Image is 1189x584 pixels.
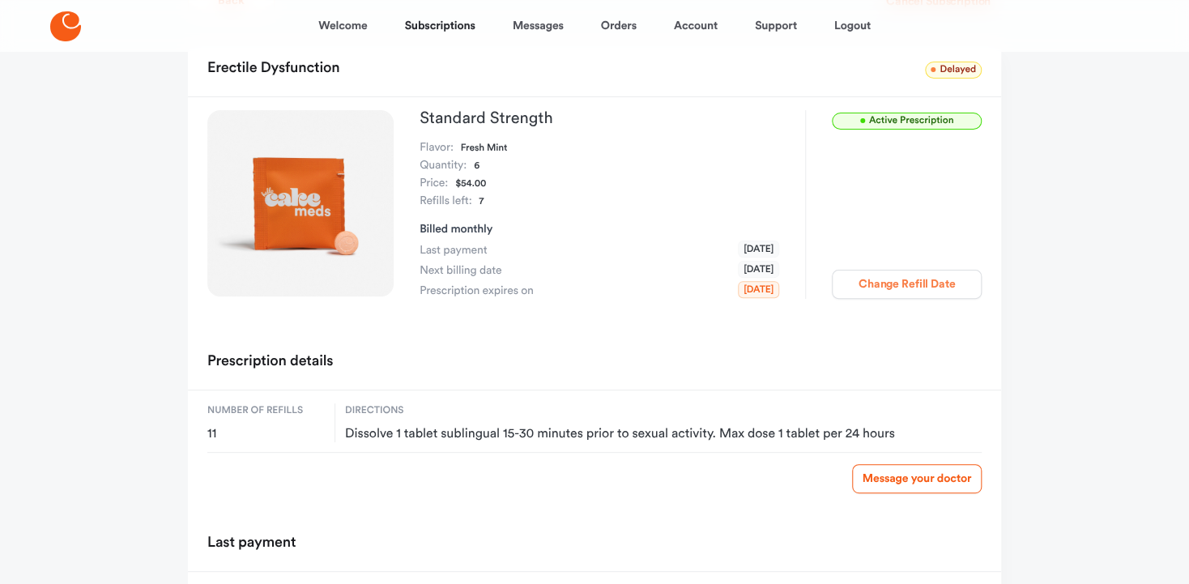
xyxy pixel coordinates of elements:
span: Number of refills [207,403,325,418]
a: Messages [513,6,564,45]
dt: Price: [420,175,448,193]
dd: 6 [474,157,479,175]
a: Orders [601,6,637,45]
span: [DATE] [738,261,779,278]
h3: Standard Strength [420,110,779,126]
dd: 7 [479,193,484,211]
span: Billed monthly [420,224,492,235]
span: [DATE] [738,241,779,258]
a: Message your doctor [852,464,982,493]
img: Standard Strength [207,110,394,296]
span: Dissolve 1 tablet sublingual 15-30 minutes prior to sexual activity. Max dose 1 tablet per 24 hours [345,426,982,442]
a: Logout [834,6,871,45]
span: 11 [207,426,325,442]
span: [DATE] [738,281,779,298]
a: Welcome [318,6,367,45]
h2: Last payment [207,529,296,558]
h2: Prescription details [207,347,333,377]
dd: Fresh Mint [461,139,507,157]
h2: Erectile Dysfunction [207,54,339,83]
span: Delayed [925,62,982,79]
a: Subscriptions [405,6,475,45]
a: Support [755,6,797,45]
dd: $54.00 [455,175,486,193]
dt: Refills left: [420,193,471,211]
dt: Flavor: [420,139,454,157]
span: Active Prescription [832,113,982,130]
a: Account [674,6,718,45]
span: Prescription expires on [420,283,534,299]
dt: Quantity: [420,157,467,175]
span: Next billing date [420,262,501,279]
button: Change Refill Date [832,270,982,299]
span: Directions [345,403,982,418]
span: Last payment [420,242,487,258]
